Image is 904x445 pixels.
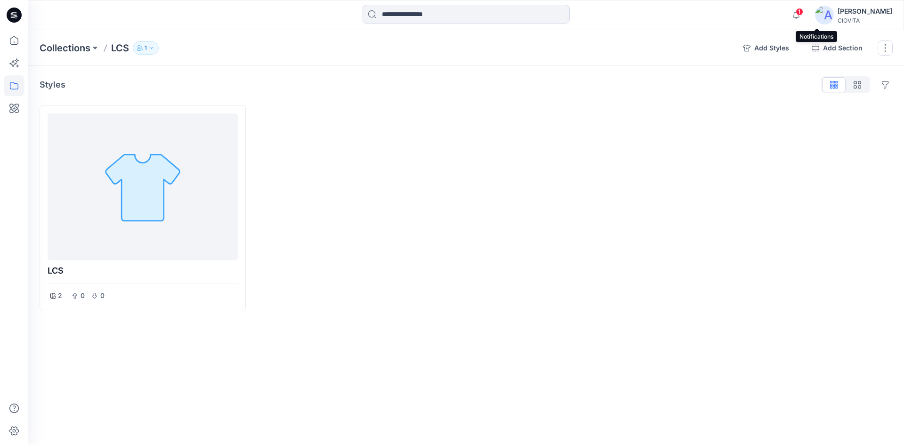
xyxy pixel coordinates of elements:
[80,290,85,301] p: 0
[40,105,246,310] div: LCS200
[133,41,159,55] button: 1
[796,8,803,16] span: 1
[804,40,870,56] button: Add Section
[40,41,90,55] a: Collections
[878,77,893,92] button: Options
[111,41,129,55] p: LCS
[58,290,62,301] p: 2
[48,264,238,277] p: LCS
[838,17,892,24] div: CIOVITA
[145,43,147,53] p: 1
[99,290,105,301] p: 0
[838,6,892,17] div: [PERSON_NAME]
[735,40,797,56] button: Add Styles
[815,6,834,24] img: avatar
[40,78,65,91] p: Styles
